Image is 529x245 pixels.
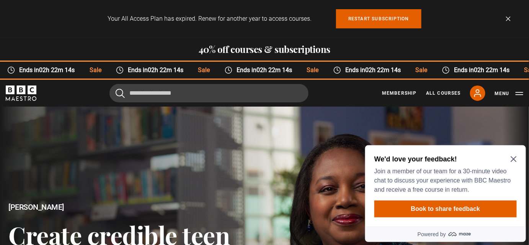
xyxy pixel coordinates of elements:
[341,66,408,75] span: Ends in
[450,66,517,75] span: Ends in
[6,86,36,101] svg: BBC Maestro
[12,58,155,75] button: Book to share feedback
[108,14,312,23] p: Your All Access Plan has expired. Renew for another year to access courses.
[9,203,265,212] h2: [PERSON_NAME]
[426,90,461,97] a: All Courses
[82,66,108,75] span: Sale
[12,25,152,52] p: Join a member of our team for a 30-minute video chat to discuss your experience with BBC Maestro ...
[3,3,164,100] div: Optional study invitation
[299,66,326,75] span: Sale
[382,90,417,97] a: Membership
[232,66,299,75] span: Ends in
[365,66,401,74] time: 02h 22m 14s
[149,14,155,20] button: Close Maze Prompt
[39,66,75,74] time: 02h 22m 14s
[256,66,292,74] time: 02h 22m 14s
[148,66,183,74] time: 02h 22m 14s
[495,90,523,97] button: Toggle navigation
[336,9,421,28] a: Restart subscription
[474,66,509,74] time: 02h 22m 14s
[124,66,191,75] span: Ends in
[15,66,82,75] span: Ends in
[3,84,164,100] a: Powered by maze
[408,66,434,75] span: Sale
[116,88,125,98] button: Submit the search query
[12,12,152,21] h2: We'd love your feedback!
[191,66,217,75] span: Sale
[109,84,309,102] input: Search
